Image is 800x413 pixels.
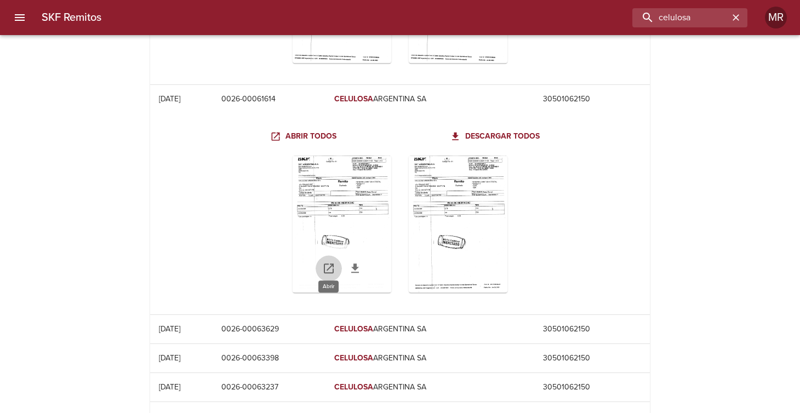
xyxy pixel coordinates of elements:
[150,315,213,343] td: [DATE]
[213,85,325,113] td: 0026-00061614
[632,8,729,27] input: buscar
[452,130,540,144] span: Descargar todos
[42,9,101,26] h6: SKF Remitos
[409,156,507,292] div: Arir imagen
[293,156,391,292] div: Arir imagen
[534,85,650,113] td: 30501062150
[325,344,534,372] td: ARGENTINA SA
[534,315,650,343] td: 30501062150
[334,324,373,334] em: CELULOSA
[150,373,213,401] td: [DATE]
[534,373,650,401] td: 30501062150
[334,94,373,104] em: CELULOSA
[213,344,325,372] td: 0026-00063398
[448,127,544,147] a: Descargar todos
[272,130,336,144] span: Abrir todos
[150,344,213,372] td: [DATE]
[150,85,213,113] td: [DATE]
[765,7,787,28] div: MR
[7,4,33,31] button: menu
[765,7,787,28] div: Abrir información de usuario
[325,315,534,343] td: ARGENTINA SA
[334,353,373,363] em: CELULOSA
[342,255,368,282] a: Descargar
[213,373,325,401] td: 0026-00063237
[325,373,534,401] td: ARGENTINA SA
[325,85,534,113] td: ARGENTINA SA
[213,315,325,343] td: 0026-00063629
[268,127,341,147] a: Abrir todos
[334,382,373,392] em: CELULOSA
[534,344,650,372] td: 30501062150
